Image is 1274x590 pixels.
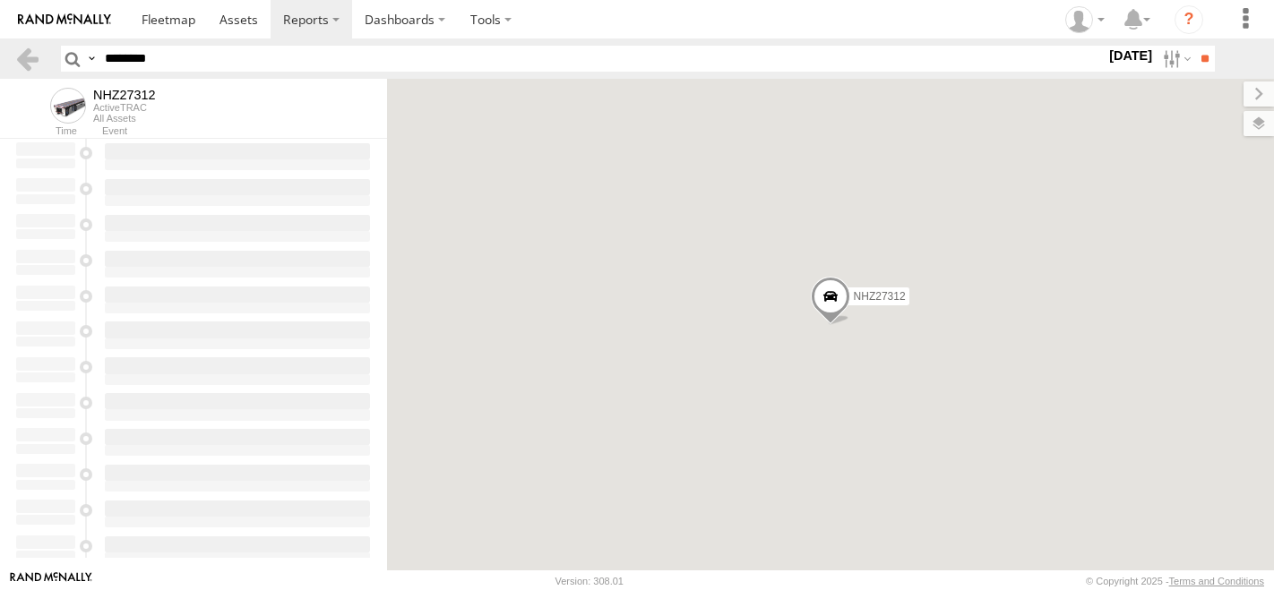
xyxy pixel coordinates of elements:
[1059,6,1111,33] div: Zulema McIntosch
[555,576,624,586] div: Version: 308.01
[1175,5,1203,34] i: ?
[1156,46,1194,72] label: Search Filter Options
[14,127,77,136] div: Time
[102,127,387,136] div: Event
[18,13,111,26] img: rand-logo.svg
[1106,46,1156,65] label: [DATE]
[93,102,156,113] div: ActiveTRAC
[93,88,156,102] div: NHZ27312 - View Asset History
[84,46,99,72] label: Search Query
[854,289,906,302] span: NHZ27312
[1086,576,1264,586] div: © Copyright 2025 -
[93,113,156,124] div: All Assets
[1169,576,1264,586] a: Terms and Conditions
[14,46,40,72] a: Back to previous Page
[10,572,92,590] a: Visit our Website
